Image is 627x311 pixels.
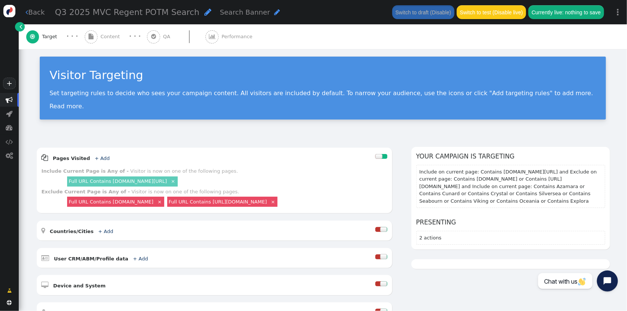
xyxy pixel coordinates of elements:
[270,198,276,205] a: ×
[151,34,156,39] span: 
[416,152,605,161] h6: Your campaign is targeting
[49,103,84,110] a: Read more.
[6,110,13,117] span: 
[419,235,441,241] span: 2 actions
[416,165,605,208] section: Include on current page: Contains [DOMAIN_NAME][URL] and Exclude on current page: Contains [DOMAI...
[69,178,167,184] a: Full URL Contains [DOMAIN_NAME][URL]
[42,168,129,174] b: Include Current Page is Any of -
[528,5,604,19] button: Currently live: nothing to save
[132,189,239,194] div: Visitor is now on one of the following pages.
[25,7,45,17] a: Back
[7,287,12,295] span: 
[100,33,123,40] span: Content
[19,23,22,30] span: 
[42,155,121,161] a:  Pages Visited + Add
[85,24,147,49] a:  Content · · ·
[6,138,13,145] span: 
[2,284,16,297] a: 
[26,24,85,49] a:  Target · · ·
[42,283,117,289] a:  Device and System
[220,8,270,16] span: Search Banner
[55,7,199,17] span: Q3 2025 MVC Regent POTM Search
[133,256,148,262] a: + Add
[169,199,267,205] a: Full URL Contains [URL][DOMAIN_NAME]
[50,229,94,234] b: Countries/Cities
[222,33,255,40] span: Performance
[42,33,60,40] span: Target
[42,189,130,194] b: Exclude Current Page is Any of -
[147,24,205,49] a:  QA
[54,256,128,262] b: User CRM/ABM/Profile data
[609,1,627,23] a: ⋮
[209,34,216,39] span: 
[15,22,24,31] a: 
[42,154,48,161] span: 
[49,90,596,97] p: Set targeting rules to decide who sees your campaign content. All visitors are included by defaul...
[42,281,49,289] span: 
[129,32,141,41] div: · · ·
[42,254,49,262] span: 
[53,283,106,289] b: Device and System
[25,9,28,16] span: 
[53,155,90,161] b: Pages Visited
[3,5,16,17] img: logo-icon.svg
[205,8,212,16] span: 
[392,5,454,19] button: Switch to draft (Disable)
[163,33,173,40] span: QA
[6,152,13,159] span: 
[69,199,153,205] a: Full URL Contains [DOMAIN_NAME]
[170,178,176,184] a: ×
[42,227,45,234] span: 
[416,218,605,227] h6: Presenting
[457,5,526,19] button: Switch to test (Disable live)
[42,229,125,234] a:  Countries/Cities + Add
[30,34,35,39] span: 
[156,198,163,205] a: ×
[94,155,109,161] a: + Add
[66,32,78,41] div: · · ·
[274,9,280,16] span: 
[205,24,268,49] a:  Performance
[49,66,596,84] div: Visitor Targeting
[7,300,12,305] span: 
[3,78,16,89] a: +
[98,229,113,234] a: + Add
[6,124,13,131] span: 
[42,256,159,262] a:  User CRM/ABM/Profile data + Add
[130,168,238,174] div: Visitor is now on one of the following pages.
[6,96,13,103] span: 
[88,34,93,39] span: 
